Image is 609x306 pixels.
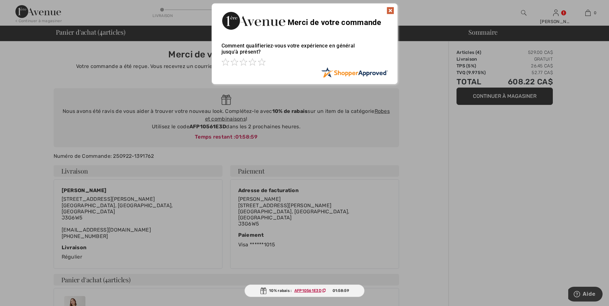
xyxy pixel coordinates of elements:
[294,288,321,293] ins: AFP10561E3D
[222,36,388,67] div: Comment qualifieriez-vous votre expérience en général jusqu'à présent?
[387,7,394,14] img: x
[260,287,266,294] img: Gift.svg
[244,285,365,297] div: 10% rabais :
[333,288,349,293] span: 01:58:59
[222,10,286,31] img: Merci de votre commande
[288,18,381,27] span: Merci de votre commande
[14,4,27,10] span: Aide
